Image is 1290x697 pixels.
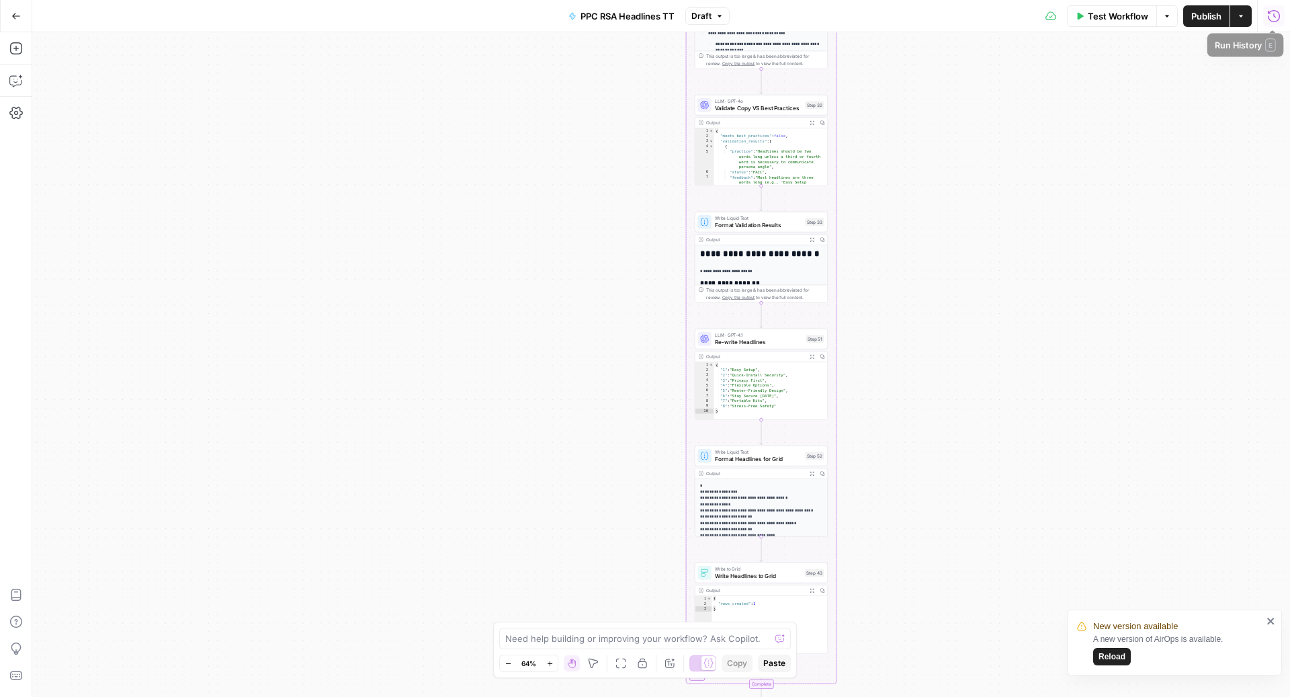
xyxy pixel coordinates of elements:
[706,236,804,243] div: Output
[715,331,802,338] span: LLM · GPT-4.1
[727,657,747,669] span: Copy
[695,128,714,134] div: 1
[1266,616,1276,626] button: close
[695,606,712,612] div: 3
[1093,633,1262,665] div: A new version of AirOps is available.
[715,97,802,104] span: LLM · GPT-4o
[709,138,714,144] span: Toggle code folding, rows 3 through 49
[707,596,712,602] span: Toggle code folding, rows 1 through 3
[521,658,536,669] span: 64%
[760,186,763,211] g: Edge from step_32 to step_33
[706,53,824,67] div: This output is too large & has been abbreviated for review. to view the full content.
[722,60,755,66] span: Copy the output
[722,655,752,672] button: Copy
[706,470,804,477] div: Output
[715,220,802,229] span: Format Validation Results
[695,95,828,186] div: LLM · GPT-4oValidate Copy VS Best PracticesStep 32Output{ "meets_best_practices":false, "validati...
[695,680,828,689] div: Complete
[760,536,763,562] g: Edge from step_52 to step_43
[691,10,712,22] span: Draft
[695,388,714,393] div: 6
[695,393,714,399] div: 7
[695,175,714,216] div: 7
[706,587,804,593] div: Output
[695,133,714,138] div: 2
[695,382,714,388] div: 5
[1099,651,1125,663] span: Reload
[695,144,714,149] div: 4
[706,353,804,360] div: Output
[580,9,675,23] span: PPC RSA Headlines TT
[695,378,714,383] div: 4
[715,565,802,572] span: Write to Grid
[715,454,802,463] span: Format Headlines for Grid
[709,362,714,368] span: Toggle code folding, rows 1 through 10
[709,128,714,134] span: Toggle code folding, rows 1 through 83
[695,362,714,368] div: 1
[760,419,763,445] g: Edge from step_51 to step_52
[695,138,714,144] div: 3
[715,214,802,221] span: Write Liquid Text
[758,655,791,672] button: Paste
[715,448,802,455] span: Write Liquid Text
[806,335,824,343] div: Step 51
[695,329,828,420] div: LLM · GPT-4.1Re-write HeadlinesStep 51Output{ "1":"Easy Setup", "2":"Quick-Install Security", "3"...
[695,403,714,409] div: 9
[805,101,824,109] div: Step 32
[715,337,802,346] span: Re-write Headlines
[695,169,714,175] div: 6
[1191,9,1221,23] span: Publish
[1183,5,1230,27] button: Publish
[695,372,714,378] div: 3
[749,680,773,689] div: Complete
[805,569,824,577] div: Step 43
[715,104,802,112] span: Validate Copy VS Best Practices
[706,287,824,300] div: This output is too large & has been abbreviated for review. to view the full content.
[695,596,712,602] div: 1
[805,218,824,226] div: Step 33
[695,149,714,169] div: 5
[1093,648,1131,665] button: Reload
[805,452,824,460] div: Step 52
[695,601,712,606] div: 2
[760,302,763,328] g: Edge from step_33 to step_51
[695,409,714,414] div: 10
[1088,9,1148,23] span: Test Workflow
[715,571,802,580] span: Write Headlines to Grid
[1067,5,1156,27] button: Test Workflow
[760,69,763,94] g: Edge from step_41 to step_32
[560,5,683,27] button: PPC RSA Headlines TT
[706,119,804,126] div: Output
[763,657,785,669] span: Paste
[1093,620,1178,633] span: New version available
[695,563,828,654] div: Write to GridWrite Headlines to GridStep 43Output{ "rows_created":1}
[695,398,714,403] div: 8
[685,7,730,25] button: Draft
[722,294,755,300] span: Copy the output
[695,367,714,372] div: 2
[709,144,714,149] span: Toggle code folding, rows 4 through 8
